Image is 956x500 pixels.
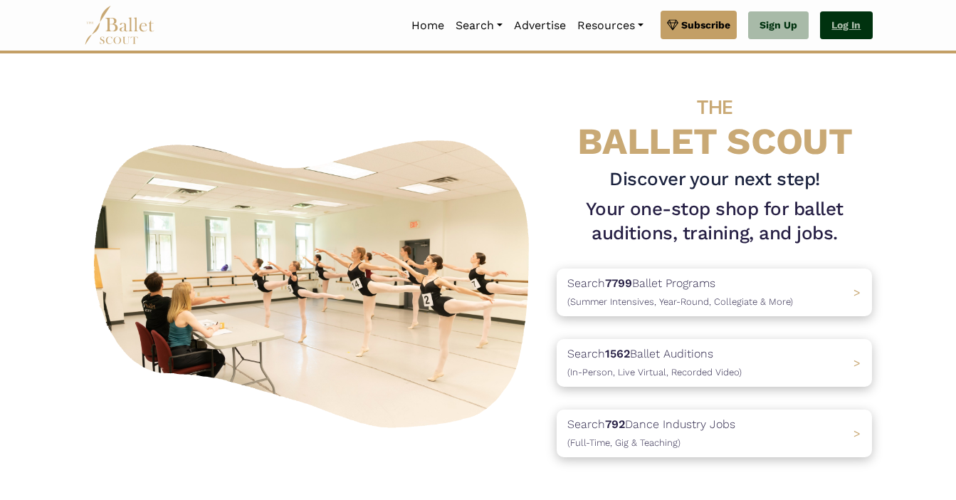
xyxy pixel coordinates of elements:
[406,11,450,41] a: Home
[853,356,861,370] span: >
[667,17,678,33] img: gem.svg
[567,345,742,381] p: Search Ballet Auditions
[567,437,681,448] span: (Full-Time, Gig & Teaching)
[605,276,632,290] b: 7799
[557,410,872,457] a: Search792Dance Industry Jobs(Full-Time, Gig & Teaching) >
[557,197,872,246] h1: Your one-stop shop for ballet auditions, training, and jobs.
[681,17,730,33] span: Subscribe
[557,269,872,316] a: Search7799Ballet Programs(Summer Intensives, Year-Round, Collegiate & More)>
[557,82,872,162] h4: BALLET SCOUT
[697,95,732,119] span: THE
[572,11,649,41] a: Resources
[567,296,793,307] span: (Summer Intensives, Year-Round, Collegiate & More)
[567,415,735,452] p: Search Dance Industry Jobs
[853,427,861,440] span: >
[84,127,546,435] img: A group of ballerinas talking to each other in a ballet studio
[450,11,508,41] a: Search
[748,11,809,40] a: Sign Up
[661,11,737,39] a: Subscribe
[605,417,625,431] b: 792
[567,367,742,377] span: (In-Person, Live Virtual, Recorded Video)
[853,286,861,299] span: >
[567,274,793,311] p: Search Ballet Programs
[557,339,872,387] a: Search1562Ballet Auditions(In-Person, Live Virtual, Recorded Video) >
[605,347,630,360] b: 1562
[557,167,872,192] h3: Discover your next step!
[508,11,572,41] a: Advertise
[820,11,872,40] a: Log In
